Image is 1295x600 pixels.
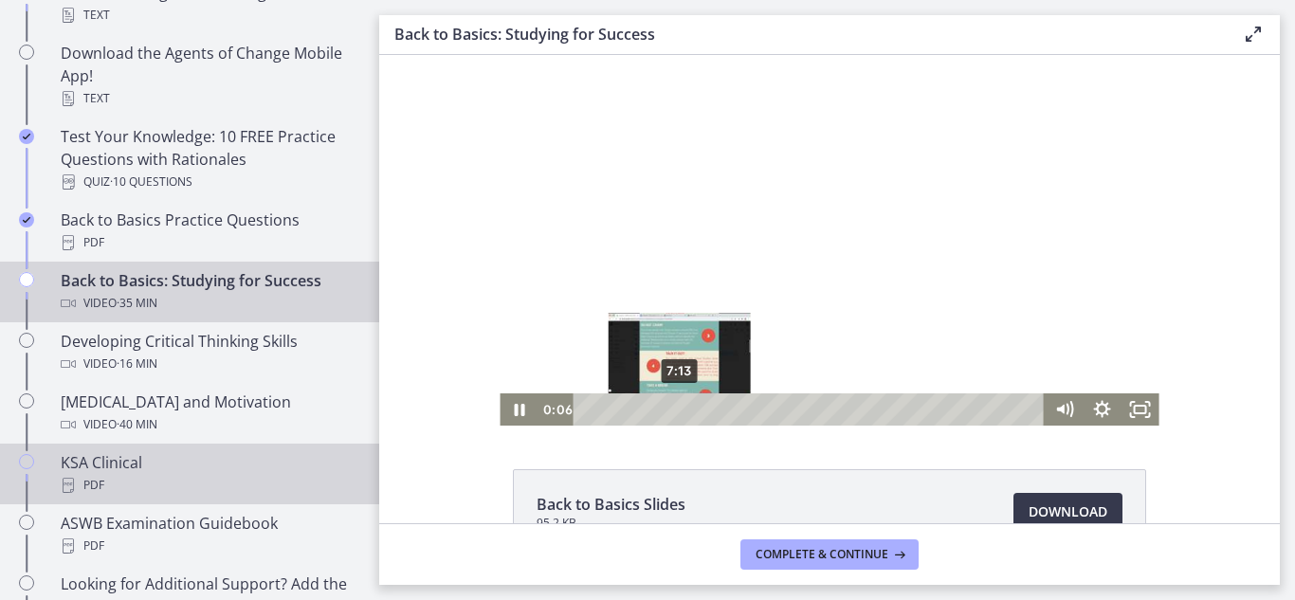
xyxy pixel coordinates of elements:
span: Download [1029,500,1107,523]
div: Text [61,4,356,27]
div: Text [61,87,356,110]
iframe: Video Lesson [379,55,1280,426]
div: Test Your Knowledge: 10 FREE Practice Questions with Rationales [61,125,356,193]
i: Completed [19,129,34,144]
span: · 16 min [117,353,157,375]
span: Complete & continue [756,547,888,562]
div: Video [61,292,356,315]
div: PDF [61,231,356,254]
div: PDF [61,474,356,497]
button: Fullscreen [742,338,780,371]
a: Download [1013,493,1122,531]
button: Mute [666,338,704,371]
div: Quiz [61,171,356,193]
button: Complete & continue [740,539,919,570]
i: Completed [19,212,34,227]
div: PDF [61,535,356,557]
div: Video [61,413,356,436]
div: Download the Agents of Change Mobile App! [61,42,356,110]
div: [MEDICAL_DATA] and Motivation [61,391,356,436]
div: ASWB Examination Guidebook [61,512,356,557]
span: · 40 min [117,413,157,436]
div: Video [61,353,356,375]
span: Back to Basics Slides [537,493,685,516]
div: KSA Clinical [61,451,356,497]
div: Back to Basics: Studying for Success [61,269,356,315]
span: · 10 Questions [110,171,192,193]
button: Show settings menu [704,338,742,371]
div: Developing Critical Thinking Skills [61,330,356,375]
span: · 35 min [117,292,157,315]
div: Back to Basics Practice Questions [61,209,356,254]
span: 95.2 KB [537,516,685,531]
h3: Back to Basics: Studying for Success [394,23,1212,45]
